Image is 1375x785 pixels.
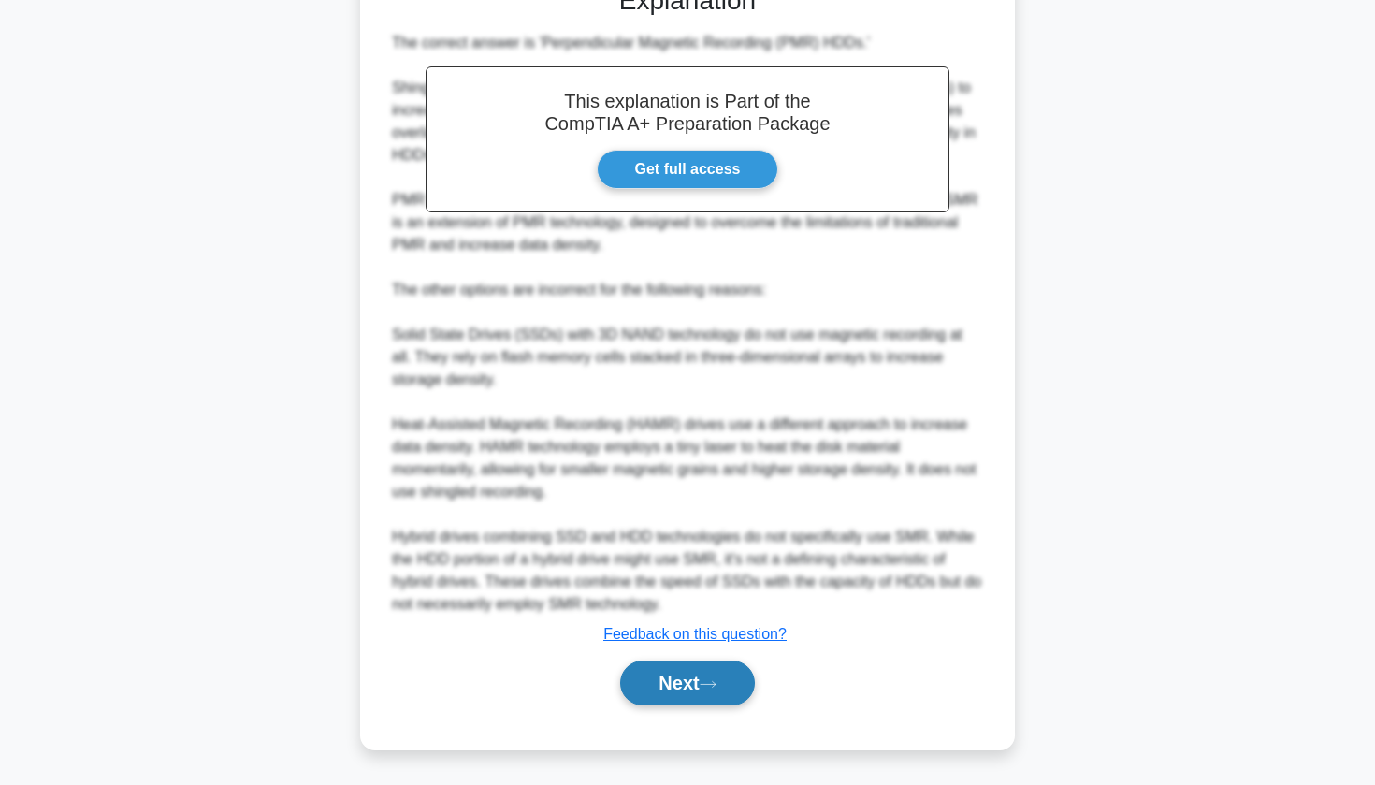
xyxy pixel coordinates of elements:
[597,150,779,189] a: Get full access
[620,661,754,705] button: Next
[603,626,787,642] a: Feedback on this question?
[392,32,983,616] div: The correct answer is 'Perpendicular Magnetic Recording (PMR) HDDs.' Shingled Magnetic Recording ...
